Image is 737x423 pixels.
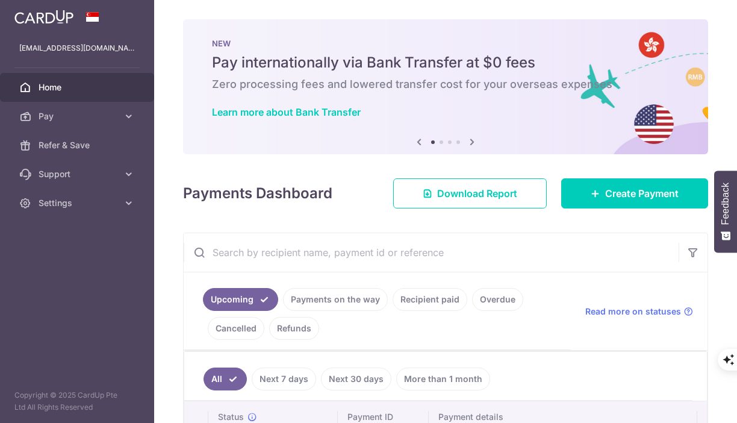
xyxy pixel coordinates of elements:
span: Download Report [437,186,517,201]
a: Cancelled [208,317,264,340]
span: Support [39,168,118,180]
span: Home [39,81,118,93]
a: Recipient paid [393,288,467,311]
img: Bank transfer banner [183,19,708,154]
a: Overdue [472,288,523,311]
span: Settings [39,197,118,209]
img: CardUp [14,10,73,24]
a: More than 1 month [396,368,490,390]
span: Refer & Save [39,139,118,151]
h6: Zero processing fees and lowered transfer cost for your overseas expenses [212,77,679,92]
h5: Pay internationally via Bank Transfer at $0 fees [212,53,679,72]
span: Create Payment [605,186,679,201]
a: Upcoming [203,288,278,311]
p: [EMAIL_ADDRESS][DOMAIN_NAME] [19,42,135,54]
input: Search by recipient name, payment id or reference [184,233,679,272]
span: Pay [39,110,118,122]
a: Create Payment [561,178,708,208]
button: Feedback - Show survey [714,171,737,252]
h4: Payments Dashboard [183,183,332,204]
span: Feedback [720,183,731,225]
span: Read more on statuses [585,305,681,318]
a: Download Report [393,178,547,208]
a: Next 7 days [252,368,316,390]
a: Learn more about Bank Transfer [212,106,361,118]
a: All [204,368,247,390]
a: Payments on the way [283,288,388,311]
span: Status [218,411,244,423]
a: Read more on statuses [585,305,693,318]
p: NEW [212,39,679,48]
a: Refunds [269,317,319,340]
a: Next 30 days [321,368,391,390]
